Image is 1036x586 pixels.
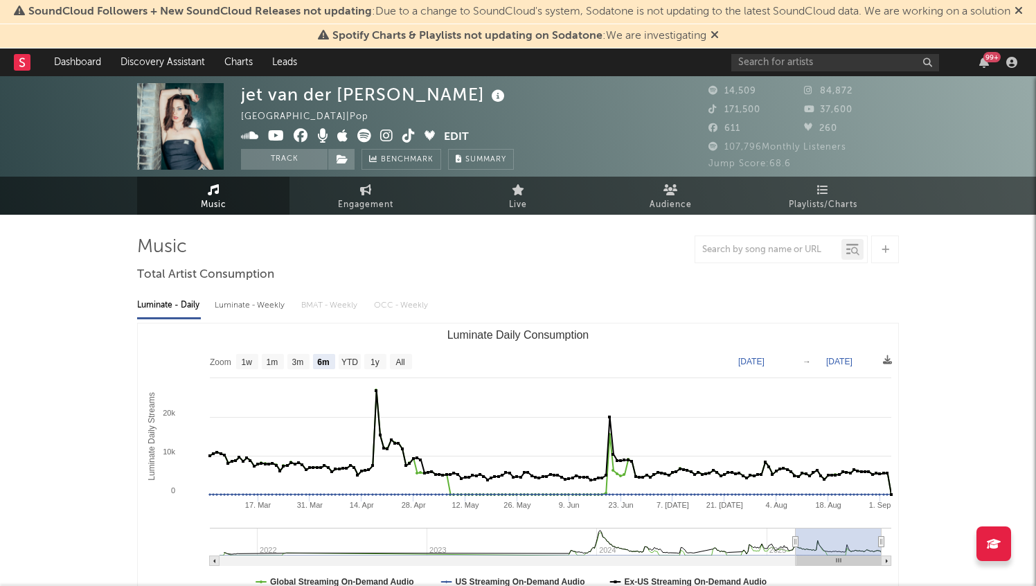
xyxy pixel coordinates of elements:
[448,149,514,170] button: Summary
[262,48,307,76] a: Leads
[111,48,215,76] a: Discovery Assistant
[163,409,175,417] text: 20k
[447,329,589,341] text: Luminate Daily Consumption
[708,143,846,152] span: 107,796 Monthly Listeners
[338,197,393,213] span: Engagement
[444,129,469,146] button: Edit
[44,48,111,76] a: Dashboard
[706,501,743,509] text: 21. [DATE]
[559,501,580,509] text: 9. Jun
[503,501,531,509] text: 26. May
[370,357,379,367] text: 1y
[215,294,287,317] div: Luminate - Weekly
[789,197,857,213] span: Playlists/Charts
[361,149,441,170] a: Benchmark
[766,501,787,509] text: 4. Aug
[292,357,304,367] text: 3m
[137,177,289,215] a: Music
[242,357,253,367] text: 1w
[826,357,852,366] text: [DATE]
[804,124,837,133] span: 260
[1015,6,1023,17] span: Dismiss
[381,152,434,168] span: Benchmark
[289,177,442,215] a: Engagement
[215,48,262,76] a: Charts
[815,501,841,509] text: 18. Aug
[738,357,765,366] text: [DATE]
[465,156,506,163] span: Summary
[708,124,740,133] span: 611
[804,105,852,114] span: 37,600
[163,447,175,456] text: 10k
[650,197,692,213] span: Audience
[402,501,426,509] text: 28. Apr
[395,357,404,367] text: All
[267,357,278,367] text: 1m
[442,177,594,215] a: Live
[350,501,374,509] text: 14. Apr
[137,294,201,317] div: Luminate - Daily
[711,30,719,42] span: Dismiss
[708,87,756,96] span: 14,509
[201,197,226,213] span: Music
[241,83,508,106] div: jet van der [PERSON_NAME]
[983,52,1001,62] div: 99 +
[509,197,527,213] span: Live
[332,30,706,42] span: : We are investigating
[297,501,323,509] text: 31. Mar
[137,267,274,283] span: Total Artist Consumption
[747,177,899,215] a: Playlists/Charts
[594,177,747,215] a: Audience
[609,501,634,509] text: 23. Jun
[28,6,372,17] span: SoundCloud Followers + New SoundCloud Releases not updating
[241,109,384,125] div: [GEOGRAPHIC_DATA] | Pop
[804,87,852,96] span: 84,872
[28,6,1010,17] span: : Due to a change to SoundCloud's system, Sodatone is not updating to the latest SoundCloud data....
[869,501,891,509] text: 1. Sep
[452,501,479,509] text: 12. May
[210,357,231,367] text: Zoom
[317,357,329,367] text: 6m
[241,149,328,170] button: Track
[731,54,939,71] input: Search for artists
[979,57,989,68] button: 99+
[332,30,602,42] span: Spotify Charts & Playlists not updating on Sodatone
[245,501,271,509] text: 17. Mar
[341,357,358,367] text: YTD
[708,105,760,114] span: 171,500
[147,392,157,480] text: Luminate Daily Streams
[708,159,791,168] span: Jump Score: 68.6
[171,486,175,495] text: 0
[695,245,841,256] input: Search by song name or URL
[803,357,811,366] text: →
[657,501,689,509] text: 7. [DATE]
